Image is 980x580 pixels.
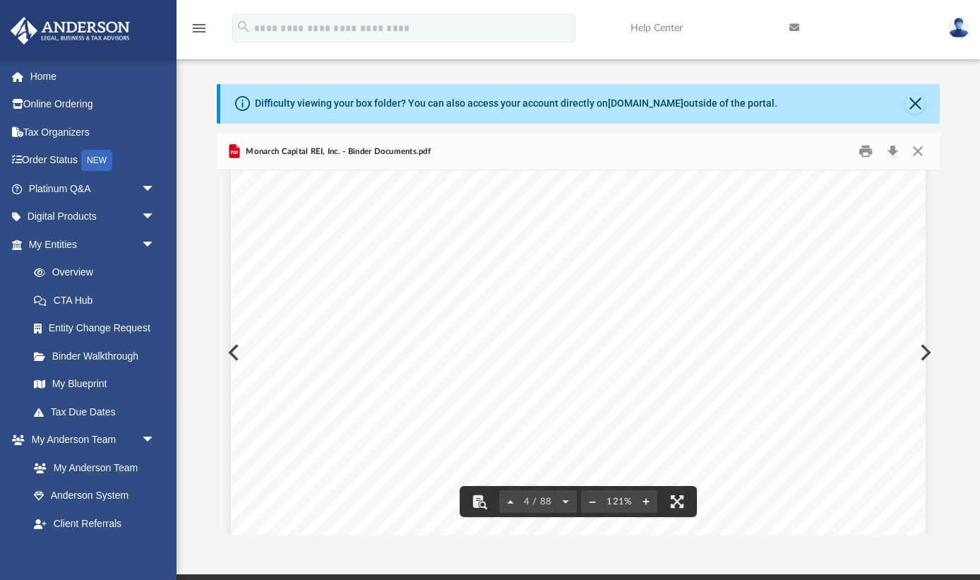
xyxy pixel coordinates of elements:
a: CTA Hub [20,286,177,314]
a: Home [10,62,177,90]
a: Tax Organizers [10,118,177,146]
div: Preview [217,134,940,535]
button: Previous File [217,333,248,372]
button: Previous page [499,486,522,517]
button: Print [852,141,880,162]
span: should be kept here for your records. [313,165,513,179]
button: Next page [554,486,577,517]
a: Order StatusNEW [10,146,177,175]
button: Close [905,94,925,114]
span: Monarch Capital REI, Inc. - Binder Documents.pdf [243,146,431,158]
span: arrow_drop_down [141,426,169,455]
div: NEW [81,150,112,171]
a: Online Ordering [10,90,177,119]
div: Difficulty viewing your box folder? You can also access your account directly on outside of the p... [255,96,777,111]
span: arrow_drop_down [141,203,169,232]
img: Anderson Advisors Platinum Portal [6,17,134,45]
span: arrow_drop_down [141,174,169,203]
a: Binder Walkthrough [20,342,177,370]
button: Enter fullscreen [662,486,693,517]
a: Client Referrals [20,509,169,538]
a: My Anderson Teamarrow_drop_down [10,426,169,454]
a: Platinum Q&Aarrow_drop_down [10,174,177,203]
i: menu [191,20,208,37]
button: 4 / 88 [522,486,554,517]
img: User Pic [948,18,969,38]
button: Close [905,141,931,162]
a: Tax Due Dates [20,398,177,426]
a: My Entitiesarrow_drop_down [10,230,177,259]
a: menu [191,27,208,37]
div: File preview [217,170,940,535]
button: Zoom in [635,486,657,517]
i: search [236,19,251,35]
span: 4 / 88 [522,497,554,507]
div: Document Viewer [217,170,940,535]
a: [DOMAIN_NAME] [608,97,683,109]
button: Zoom out [581,486,604,517]
a: My Blueprint [20,370,169,398]
span: arrow_drop_down [141,230,169,259]
div: Current zoom level [604,497,635,507]
button: Toggle findbar [464,486,495,517]
a: Digital Productsarrow_drop_down [10,203,177,231]
a: Overview [20,259,177,287]
a: Anderson System [20,482,169,510]
button: Download [880,141,905,162]
a: My Anderson Team [20,454,162,482]
a: Entity Change Request [20,314,177,343]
